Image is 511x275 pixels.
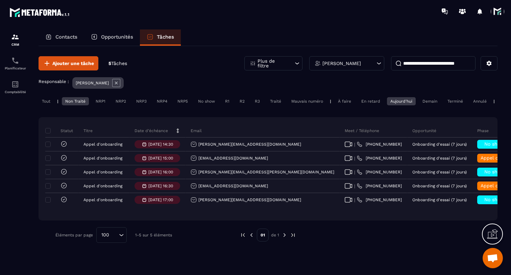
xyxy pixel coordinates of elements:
div: NRP4 [153,97,171,105]
span: No show [484,169,504,174]
p: [DATE] 16:30 [148,184,173,188]
p: Appel d'onboarding [83,197,122,202]
p: Statut [47,128,73,133]
p: Éléments par page [55,233,93,237]
div: NRP1 [92,97,109,105]
div: En retard [358,97,384,105]
div: Mauvais numéro [288,97,326,105]
button: Ajouter une tâche [39,56,98,70]
a: [PHONE_NUMBER] [357,169,402,175]
a: [PHONE_NUMBER] [357,142,402,147]
p: Appel d'onboarding [83,184,122,188]
div: Demain [419,97,441,105]
p: Onboarding d'essai (7 jours) [412,170,467,174]
p: Onboarding d'essai (7 jours) [412,184,467,188]
p: 01 [257,229,269,241]
img: logo [9,6,70,18]
p: [PERSON_NAME] [76,81,109,85]
span: No show [484,141,504,147]
a: Contacts [39,29,84,46]
div: NRP3 [133,97,150,105]
p: 5 [108,60,127,67]
p: CRM [2,43,29,46]
div: Search for option [96,227,127,243]
p: Phase [477,128,489,133]
div: Tout [39,97,54,105]
p: Onboarding d'essai (7 jours) [412,197,467,202]
div: À faire [335,97,355,105]
img: accountant [11,80,19,88]
span: Ajouter une tâche [52,60,94,67]
p: Date d’échéance [135,128,168,133]
p: Appel d'onboarding [83,142,122,147]
span: | [354,170,355,175]
a: Opportunités [84,29,140,46]
div: R1 [222,97,233,105]
span: Tâches [111,61,127,66]
p: Meet / Téléphone [345,128,379,133]
input: Search for option [112,231,117,239]
span: No show [484,197,504,202]
p: | [493,99,495,104]
a: schedulerschedulerPlanificateur [2,51,29,75]
span: | [354,184,355,189]
p: Titre [83,128,93,133]
div: NRP5 [174,97,191,105]
div: Traité [267,97,285,105]
p: Plus de filtre [258,59,287,68]
p: [DATE] 16:00 [148,170,173,174]
a: [PHONE_NUMBER] [357,197,402,203]
p: Opportunités [101,34,133,40]
p: Onboarding d'essai (7 jours) [412,142,467,147]
p: [PERSON_NAME] [322,61,361,66]
img: next [290,232,296,238]
div: No show [195,97,218,105]
span: | [354,142,355,147]
div: R2 [236,97,248,105]
p: [DATE] 14:30 [148,142,173,147]
div: Non Traité [62,97,89,105]
p: Responsable : [39,79,69,84]
p: Appel d'onboarding [83,156,122,161]
div: Aujourd'hui [387,97,416,105]
img: next [282,232,288,238]
p: Email [191,128,202,133]
a: accountantaccountantComptabilité [2,75,29,99]
a: Tâches [140,29,181,46]
p: Opportunité [412,128,436,133]
p: Comptabilité [2,90,29,94]
img: formation [11,33,19,41]
a: formationformationCRM [2,28,29,51]
p: Contacts [55,34,77,40]
div: Annulé [470,97,490,105]
p: de 1 [271,232,279,238]
p: | [57,99,58,104]
span: | [354,197,355,203]
a: [PHONE_NUMBER] [357,183,402,189]
img: prev [248,232,254,238]
p: [DATE] 15:00 [148,156,173,161]
span: | [354,156,355,161]
img: prev [240,232,246,238]
a: [PHONE_NUMBER] [357,155,402,161]
p: Appel d'onboarding [83,170,122,174]
div: R3 [251,97,263,105]
div: Ouvrir le chat [483,248,503,268]
p: [DATE] 17:00 [148,197,173,202]
div: Terminé [444,97,466,105]
p: Tâches [157,34,174,40]
p: Onboarding d'essai (7 jours) [412,156,467,161]
div: NRP2 [112,97,129,105]
p: | [330,99,331,104]
img: scheduler [11,57,19,65]
span: 100 [99,231,112,239]
p: Planificateur [2,66,29,70]
p: 1-5 sur 5 éléments [135,233,172,237]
